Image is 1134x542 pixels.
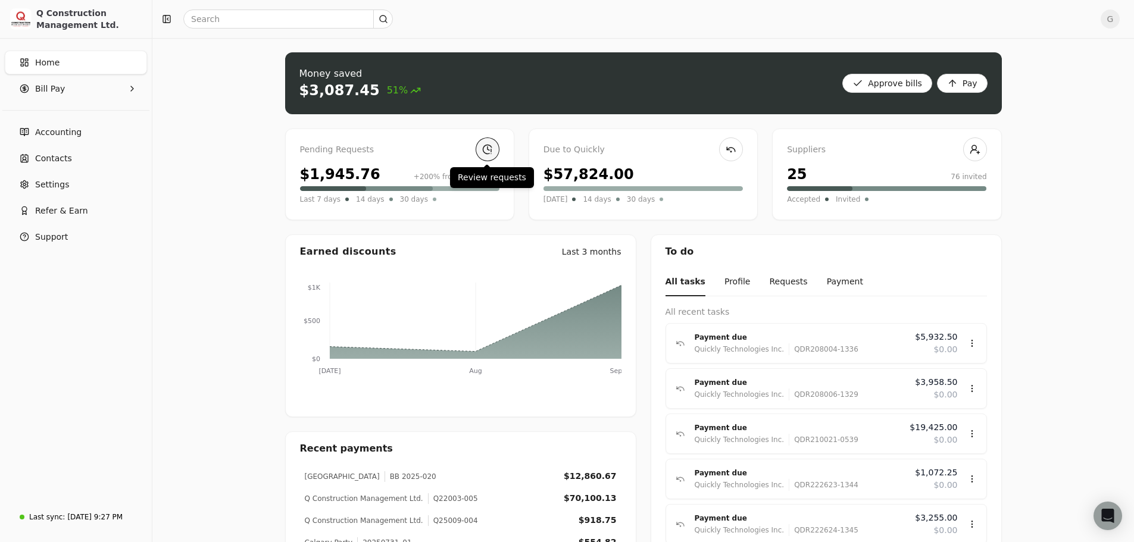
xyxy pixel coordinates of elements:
[305,493,423,504] div: Q Construction Management Ltd.
[36,7,142,31] div: Q Construction Management Ltd.
[695,377,906,389] div: Payment due
[695,512,906,524] div: Payment due
[300,193,341,205] span: Last 7 days
[305,515,423,526] div: Q Construction Management Ltd.
[789,479,858,491] div: QDR222623-1344
[915,331,957,343] span: $5,932.50
[933,389,957,401] span: $0.00
[10,8,32,30] img: 3171ca1f-602b-4dfe-91f0-0ace091e1481.jpeg
[627,193,655,205] span: 30 days
[543,193,568,205] span: [DATE]
[5,146,147,170] a: Contacts
[35,57,60,69] span: Home
[35,178,69,191] span: Settings
[35,83,65,95] span: Bill Pay
[933,524,957,537] span: $0.00
[385,471,436,482] div: BB 2025-020
[5,199,147,223] button: Refer & Earn
[836,193,860,205] span: Invited
[356,193,384,205] span: 14 days
[35,231,68,243] span: Support
[842,74,932,93] button: Approve bills
[414,171,499,182] div: +200% from last month
[428,493,478,504] div: Q22003-005
[666,306,987,318] div: All recent tasks
[787,164,807,185] div: 25
[305,471,380,482] div: [GEOGRAPHIC_DATA]
[286,432,636,465] div: Recent payments
[933,479,957,491] span: $0.00
[564,470,617,483] div: $12,860.67
[312,355,320,363] tspan: $0
[564,492,617,505] div: $70,100.13
[5,120,147,144] a: Accounting
[695,479,785,491] div: Quickly Technologies Inc.
[300,164,380,185] div: $1,945.76
[543,143,743,156] div: Due to Quickly
[724,268,751,296] button: Profile
[299,67,421,81] div: Money saved
[695,467,906,479] div: Payment due
[787,193,820,205] span: Accepted
[29,512,65,522] div: Last sync:
[579,514,617,527] div: $918.75
[789,524,858,536] div: QDR222624-1345
[318,367,340,375] tspan: [DATE]
[562,246,621,258] div: Last 3 months
[458,171,526,184] p: Review requests
[304,317,320,325] tspan: $500
[787,143,986,156] div: Suppliers
[5,173,147,196] a: Settings
[695,389,785,400] div: Quickly Technologies Inc.
[67,512,123,522] div: [DATE] 9:27 PM
[789,343,858,355] div: QDR208004-1336
[910,421,957,434] span: $19,425.00
[915,376,957,389] span: $3,958.50
[827,268,863,296] button: Payment
[769,268,807,296] button: Requests
[583,193,611,205] span: 14 days
[5,51,147,74] a: Home
[933,343,957,356] span: $0.00
[543,164,634,185] div: $57,824.00
[695,331,906,343] div: Payment due
[307,284,320,292] tspan: $1K
[299,81,380,100] div: $3,087.45
[469,367,482,375] tspan: Aug
[5,506,147,528] a: Last sync:[DATE] 9:27 PM
[428,515,478,526] div: Q25009-004
[387,83,421,98] span: 51%
[695,524,785,536] div: Quickly Technologies Inc.
[1101,10,1120,29] button: G
[915,466,957,479] span: $1,072.25
[35,152,72,165] span: Contacts
[933,434,957,446] span: $0.00
[789,434,858,446] div: QDR210021-0539
[915,512,957,524] span: $3,255.00
[5,225,147,249] button: Support
[951,171,986,182] div: 76 invited
[35,126,82,139] span: Accounting
[400,193,428,205] span: 30 days
[789,389,858,400] div: QDR208006-1329
[651,235,1001,268] div: To do
[300,143,499,156] div: Pending Requests
[666,268,705,296] button: All tasks
[300,245,396,259] div: Earned discounts
[35,205,88,217] span: Refer & Earn
[5,77,147,101] button: Bill Pay
[183,10,393,29] input: Search
[937,74,988,93] button: Pay
[695,434,785,446] div: Quickly Technologies Inc.
[1094,502,1122,530] div: Open Intercom Messenger
[610,367,622,375] tspan: Sep
[695,343,785,355] div: Quickly Technologies Inc.
[695,422,901,434] div: Payment due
